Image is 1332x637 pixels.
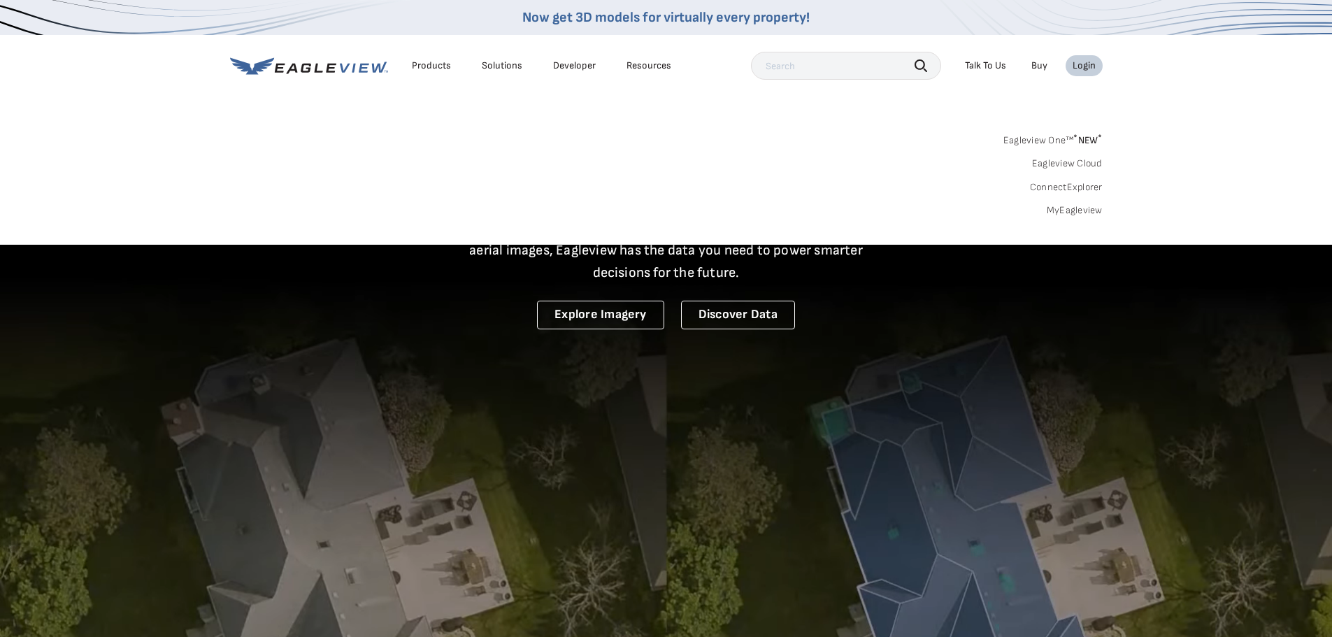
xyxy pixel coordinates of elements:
[452,217,880,284] p: A new era starts here. Built on more than 3.5 billion high-resolution aerial images, Eagleview ha...
[522,9,810,26] a: Now get 3D models for virtually every property!
[626,59,671,72] div: Resources
[537,301,664,329] a: Explore Imagery
[965,59,1006,72] div: Talk To Us
[1031,59,1047,72] a: Buy
[681,301,795,329] a: Discover Data
[1073,134,1102,146] span: NEW
[553,59,596,72] a: Developer
[1030,181,1103,194] a: ConnectExplorer
[751,52,941,80] input: Search
[1047,204,1103,217] a: MyEagleview
[1003,130,1103,146] a: Eagleview One™*NEW*
[412,59,451,72] div: Products
[482,59,522,72] div: Solutions
[1032,157,1103,170] a: Eagleview Cloud
[1073,59,1096,72] div: Login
